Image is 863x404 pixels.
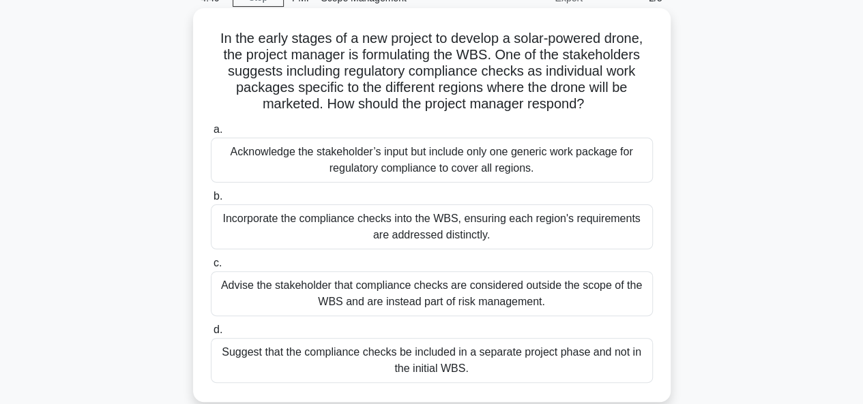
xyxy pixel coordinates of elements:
span: c. [214,257,222,268]
span: a. [214,123,222,135]
div: Incorporate the compliance checks into the WBS, ensuring each region's requirements are addressed... [211,204,653,249]
div: Advise the stakeholder that compliance checks are considered outside the scope of the WBS and are... [211,271,653,316]
h5: In the early stages of a new project to develop a solar-powered drone, the project manager is for... [209,30,654,113]
span: d. [214,324,222,335]
div: Suggest that the compliance checks be included in a separate project phase and not in the initial... [211,338,653,383]
span: b. [214,190,222,202]
div: Acknowledge the stakeholder’s input but include only one generic work package for regulatory comp... [211,138,653,183]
